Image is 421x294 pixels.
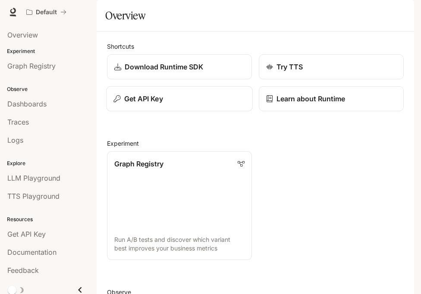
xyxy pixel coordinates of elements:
[114,235,245,253] p: Run A/B tests and discover which variant best improves your business metrics
[107,151,252,260] a: Graph RegistryRun A/B tests and discover which variant best improves your business metrics
[22,3,70,21] button: All workspaces
[259,54,404,79] a: Try TTS
[276,62,303,72] p: Try TTS
[259,86,404,111] a: Learn about Runtime
[107,54,252,79] a: Download Runtime SDK
[107,42,404,51] h2: Shortcuts
[105,7,145,24] h1: Overview
[124,94,163,104] p: Get API Key
[107,139,404,148] h2: Experiment
[36,9,57,16] p: Default
[114,159,163,169] p: Graph Registry
[125,62,203,72] p: Download Runtime SDK
[276,94,345,104] p: Learn about Runtime
[106,86,252,112] button: Get API Key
